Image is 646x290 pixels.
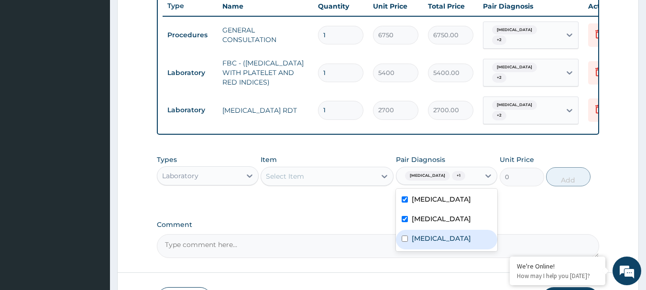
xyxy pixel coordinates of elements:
[157,156,177,164] label: Types
[546,167,591,186] button: Add
[218,101,313,120] td: [MEDICAL_DATA] RDT
[163,26,218,44] td: Procedures
[18,48,39,72] img: d_794563401_company_1708531726252_794563401
[405,171,450,181] span: [MEDICAL_DATA]
[163,101,218,119] td: Laboratory
[157,5,180,28] div: Minimize live chat window
[396,155,445,164] label: Pair Diagnosis
[412,214,471,224] label: [MEDICAL_DATA]
[55,85,132,182] span: We're online!
[492,100,537,110] span: [MEDICAL_DATA]
[5,191,182,224] textarea: Type your message and hit 'Enter'
[218,54,313,92] td: FBC - ([MEDICAL_DATA] WITH PLATELET AND RED INDICES)
[492,111,506,120] span: + 2
[412,234,471,243] label: [MEDICAL_DATA]
[492,73,506,83] span: + 2
[162,171,198,181] div: Laboratory
[492,35,506,45] span: + 2
[500,155,534,164] label: Unit Price
[412,194,471,204] label: [MEDICAL_DATA]
[218,21,313,49] td: GENERAL CONSULTATION
[261,155,277,164] label: Item
[517,262,598,270] div: We're Online!
[266,172,304,181] div: Select Item
[163,64,218,82] td: Laboratory
[50,54,161,66] div: Chat with us now
[452,171,465,181] span: + 1
[157,221,600,229] label: Comment
[492,63,537,72] span: [MEDICAL_DATA]
[492,25,537,35] span: [MEDICAL_DATA]
[517,272,598,280] p: How may I help you today?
